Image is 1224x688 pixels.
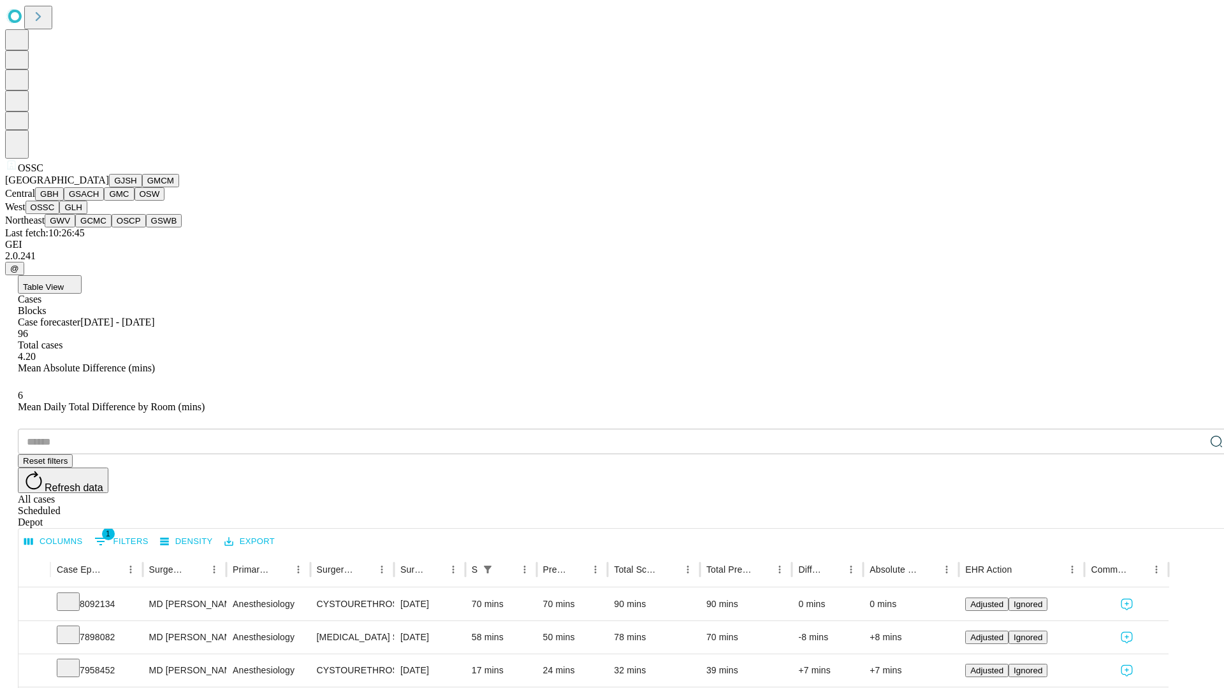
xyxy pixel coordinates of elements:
div: [MEDICAL_DATA] SURGICAL [317,621,388,654]
button: Sort [569,561,586,578]
div: Comments [1091,564,1128,575]
div: 0 mins [870,588,952,620]
button: Sort [272,561,289,578]
div: Surgery Date [400,564,425,575]
span: Ignored [1014,599,1042,609]
div: CYSTOURETHROSCOPY [MEDICAL_DATA] WITH [MEDICAL_DATA] AND [MEDICAL_DATA] INSERTION [317,588,388,620]
span: Reset filters [23,456,68,466]
button: Sort [1013,561,1031,578]
div: Anesthesiology [233,654,303,687]
div: 2.0.241 [5,250,1219,262]
button: Sort [920,561,938,578]
button: Sort [187,561,205,578]
button: Adjusted [965,631,1009,644]
div: Surgery Name [317,564,354,575]
span: Mean Absolute Difference (mins) [18,362,155,373]
span: Adjusted [970,633,1003,642]
button: Ignored [1009,664,1047,677]
span: Table View [23,282,64,292]
button: Menu [679,561,697,578]
button: OSSC [25,201,60,214]
span: Adjusted [970,599,1003,609]
div: 70 mins [706,621,786,654]
button: Sort [824,561,842,578]
div: 7898082 [57,621,136,654]
button: Menu [1063,561,1081,578]
span: Case forecaster [18,317,80,327]
button: GCMC [75,214,112,227]
span: [DATE] - [DATE] [80,317,154,327]
div: Total Scheduled Duration [614,564,660,575]
button: Menu [444,561,462,578]
button: Menu [938,561,956,578]
button: Sort [1130,561,1147,578]
div: 8092134 [57,588,136,620]
div: 90 mins [706,588,786,620]
button: Refresh data [18,468,108,493]
button: GLH [59,201,87,214]
button: Expand [25,627,44,649]
button: Menu [122,561,140,578]
button: Ignored [1009,631,1047,644]
button: Menu [842,561,860,578]
div: MD [PERSON_NAME] Md [149,621,220,654]
span: [GEOGRAPHIC_DATA] [5,175,109,185]
div: +7 mins [870,654,952,687]
div: +8 mins [870,621,952,654]
span: 96 [18,328,28,339]
span: @ [10,264,19,273]
span: Ignored [1014,633,1042,642]
div: 50 mins [543,621,602,654]
div: 90 mins [614,588,694,620]
div: Anesthesiology [233,621,303,654]
span: OSSC [18,162,43,173]
div: -8 mins [798,621,857,654]
div: 24 mins [543,654,602,687]
button: GMCM [142,174,179,187]
div: +7 mins [798,654,857,687]
div: 17 mins [472,654,530,687]
div: Case Epic Id [57,564,103,575]
div: Difference [798,564,823,575]
div: 78 mins [614,621,694,654]
span: Last fetch: 10:26:45 [5,227,85,238]
button: GSWB [146,214,182,227]
span: Adjusted [970,666,1003,675]
button: @ [5,262,24,275]
button: Sort [498,561,516,578]
div: EHR Action [965,564,1012,575]
div: Absolute Difference [870,564,919,575]
span: Ignored [1014,666,1042,675]
div: Surgeon Name [149,564,186,575]
div: 70 mins [472,588,530,620]
button: Sort [753,561,771,578]
button: Density [157,532,216,552]
div: MD [PERSON_NAME] Md [149,588,220,620]
button: Ignored [1009,598,1047,611]
button: Adjusted [965,598,1009,611]
span: West [5,201,25,212]
button: Menu [289,561,307,578]
div: Predicted In Room Duration [543,564,568,575]
button: Adjusted [965,664,1009,677]
div: [DATE] [400,621,459,654]
button: Export [221,532,278,552]
div: Scheduled In Room Duration [472,564,477,575]
button: GSACH [64,187,104,201]
div: GEI [5,239,1219,250]
button: Table View [18,275,82,294]
div: 1 active filter [479,561,497,578]
button: Menu [1147,561,1165,578]
div: 58 mins [472,621,530,654]
button: Sort [104,561,122,578]
div: 7958452 [57,654,136,687]
div: Anesthesiology [233,588,303,620]
button: GWV [45,214,75,227]
button: Sort [661,561,679,578]
div: 0 mins [798,588,857,620]
button: Sort [426,561,444,578]
button: Menu [205,561,223,578]
button: Select columns [21,532,86,552]
button: OSCP [112,214,146,227]
button: Show filters [479,561,497,578]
